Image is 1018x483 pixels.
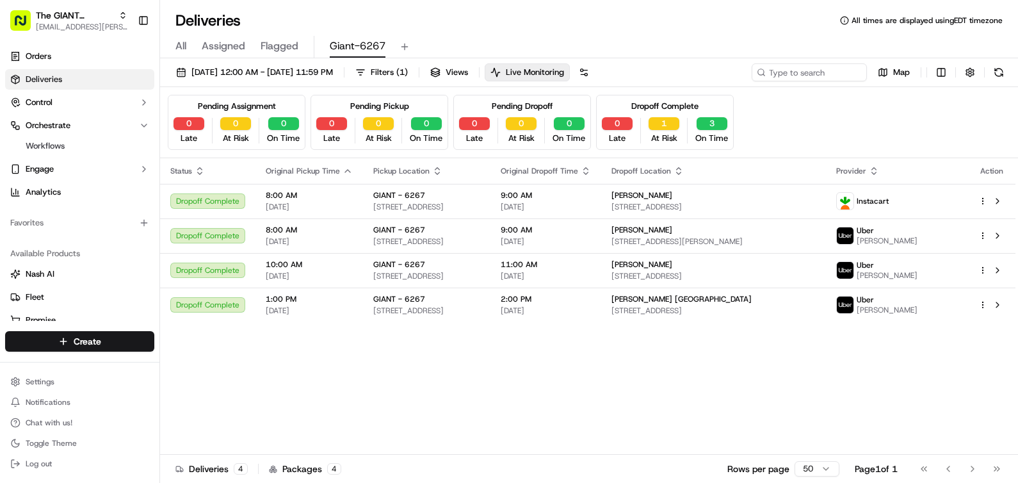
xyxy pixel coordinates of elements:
[5,393,154,411] button: Notifications
[191,67,333,78] span: [DATE] 12:00 AM - [DATE] 11:59 PM
[363,117,394,130] button: 0
[501,294,591,304] span: 2:00 PM
[5,159,154,179] button: Engage
[611,236,816,247] span: [STREET_ADDRESS][PERSON_NAME]
[5,182,154,202] a: Analytics
[857,270,917,281] span: [PERSON_NAME]
[10,315,149,326] a: Promise
[198,101,276,112] div: Pending Assignment
[5,434,154,452] button: Toggle Theme
[5,5,133,36] button: The GIANT Company[EMAIL_ADDRESS][PERSON_NAME][DOMAIN_NAME]
[611,294,752,304] span: [PERSON_NAME] [GEOGRAPHIC_DATA]
[857,305,917,315] span: [PERSON_NAME]
[170,63,339,81] button: [DATE] 12:00 AM - [DATE] 11:59 PM
[611,190,672,201] span: [PERSON_NAME]
[501,271,591,281] span: [DATE]
[508,133,535,144] span: At Risk
[501,259,591,270] span: 11:00 AM
[175,463,248,475] div: Deliveries
[74,335,101,348] span: Create
[223,133,249,144] span: At Risk
[501,236,591,247] span: [DATE]
[373,202,480,212] span: [STREET_ADDRESS]
[651,133,677,144] span: At Risk
[26,459,52,469] span: Log out
[857,295,874,305] span: Uber
[26,120,70,131] span: Orchestrate
[268,117,299,130] button: 0
[373,271,480,281] span: [STREET_ADDRESS]
[857,236,917,246] span: [PERSON_NAME]
[611,271,816,281] span: [STREET_ADDRESS]
[837,262,853,279] img: profile_uber_ahold_partner.png
[609,133,626,144] span: Late
[424,63,474,81] button: Views
[506,67,564,78] span: Live Monitoring
[611,225,672,235] span: [PERSON_NAME]
[26,438,77,448] span: Toggle Theme
[485,63,570,81] button: Live Monitoring
[266,306,353,316] span: [DATE]
[5,287,154,307] button: Fleet
[611,166,671,176] span: Dropoff Location
[5,455,154,473] button: Log out
[174,117,204,130] button: 0
[10,291,149,303] a: Fleet
[649,117,679,130] button: 1
[5,213,154,233] div: Favorites
[837,297,853,313] img: profile_uber_ahold_partner.png
[311,95,448,150] div: Pending Pickup0Late0At Risk0On Time
[26,377,54,387] span: Settings
[631,101,699,112] div: Dropoff Complete
[327,463,341,475] div: 4
[26,186,61,198] span: Analytics
[857,225,874,236] span: Uber
[727,463,789,475] p: Rows per page
[330,38,385,54] span: Giant-6267
[266,225,353,235] span: 8:00 AM
[501,225,591,235] span: 9:00 AM
[611,202,816,212] span: [STREET_ADDRESS]
[266,294,353,304] span: 1:00 PM
[350,63,414,81] button: Filters(1)
[872,63,916,81] button: Map
[175,38,186,54] span: All
[267,133,300,144] span: On Time
[168,95,305,150] div: Pending Assignment0Late0At Risk0On Time
[453,95,591,150] div: Pending Dropoff0Late0At Risk0On Time
[5,264,154,284] button: Nash AI
[26,315,56,326] span: Promise
[410,133,442,144] span: On Time
[855,463,898,475] div: Page 1 of 1
[501,306,591,316] span: [DATE]
[26,291,44,303] span: Fleet
[611,306,816,316] span: [STREET_ADDRESS]
[266,166,340,176] span: Original Pickup Time
[492,101,553,112] div: Pending Dropoff
[990,63,1008,81] button: Refresh
[350,101,409,112] div: Pending Pickup
[26,97,53,108] span: Control
[202,38,245,54] span: Assigned
[466,133,483,144] span: Late
[266,236,353,247] span: [DATE]
[893,67,910,78] span: Map
[266,202,353,212] span: [DATE]
[752,63,867,81] input: Type to search
[26,140,65,152] span: Workflows
[857,196,889,206] span: Instacart
[506,117,537,130] button: 0
[837,227,853,244] img: profile_uber_ahold_partner.png
[323,133,340,144] span: Late
[175,10,241,31] h1: Deliveries
[26,74,62,85] span: Deliveries
[170,166,192,176] span: Status
[266,259,353,270] span: 10:00 AM
[26,163,54,175] span: Engage
[5,310,154,331] button: Promise
[266,190,353,201] span: 8:00 AM
[5,414,154,432] button: Chat with us!
[373,236,480,247] span: [STREET_ADDRESS]
[26,51,51,62] span: Orders
[857,260,874,270] span: Uber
